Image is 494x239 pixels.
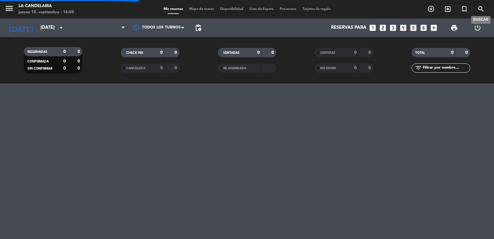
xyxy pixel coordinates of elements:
[409,24,417,32] i: looks_5
[427,5,435,13] i: add_circle_outline
[246,7,277,11] span: Lista de Espera
[223,67,246,70] span: RE AGENDADA
[126,51,143,54] span: CHECK INS
[126,67,145,70] span: CANCELADA
[195,24,202,32] span: pending_actions
[415,64,422,72] i: filter_list
[415,51,425,54] span: TOTAL
[461,5,468,13] i: turned_in_not
[466,19,489,37] div: LOG OUT
[27,67,52,70] span: SIN CONFIRMAR
[277,7,299,11] span: Pre-acceso
[354,66,357,70] strong: 0
[5,4,14,13] i: menu
[474,24,481,32] i: power_settings_new
[77,49,81,54] strong: 0
[368,66,372,70] strong: 0
[465,50,469,55] strong: 0
[160,50,163,55] strong: 0
[399,24,407,32] i: looks_4
[160,66,163,70] strong: 0
[389,24,397,32] i: looks_3
[217,7,246,11] span: Disponibilidad
[77,66,81,70] strong: 0
[471,16,491,24] div: BUSCAR
[19,3,74,9] div: LA CANDELARIA
[27,60,49,63] span: CONFIRMADA
[444,5,451,13] i: exit_to_app
[422,65,470,71] input: Filtrar por nombre...
[420,24,428,32] i: looks_6
[57,24,65,32] i: arrow_drop_down
[5,4,14,15] button: menu
[63,59,66,63] strong: 0
[320,51,335,54] span: SERVIDAS
[174,50,178,55] strong: 0
[27,50,47,53] span: RESERVADAS
[368,50,372,55] strong: 0
[299,7,334,11] span: Tarjetas de regalo
[451,50,454,55] strong: 0
[186,7,217,11] span: Mapa de mesas
[450,24,458,32] span: print
[257,50,260,55] strong: 0
[161,7,186,11] span: Mis reservas
[223,51,240,54] span: SENTADAS
[63,66,66,70] strong: 0
[63,49,66,54] strong: 0
[430,24,438,32] i: add_box
[379,24,387,32] i: looks_two
[320,67,336,70] span: NO SHOW
[331,25,366,31] span: Reservas para
[271,50,275,55] strong: 0
[77,59,81,63] strong: 0
[5,21,37,35] i: [DATE]
[477,5,485,13] i: search
[354,50,357,55] strong: 0
[369,24,377,32] i: looks_one
[19,9,74,15] div: jueves 18. septiembre - 16:08
[174,66,178,70] strong: 0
